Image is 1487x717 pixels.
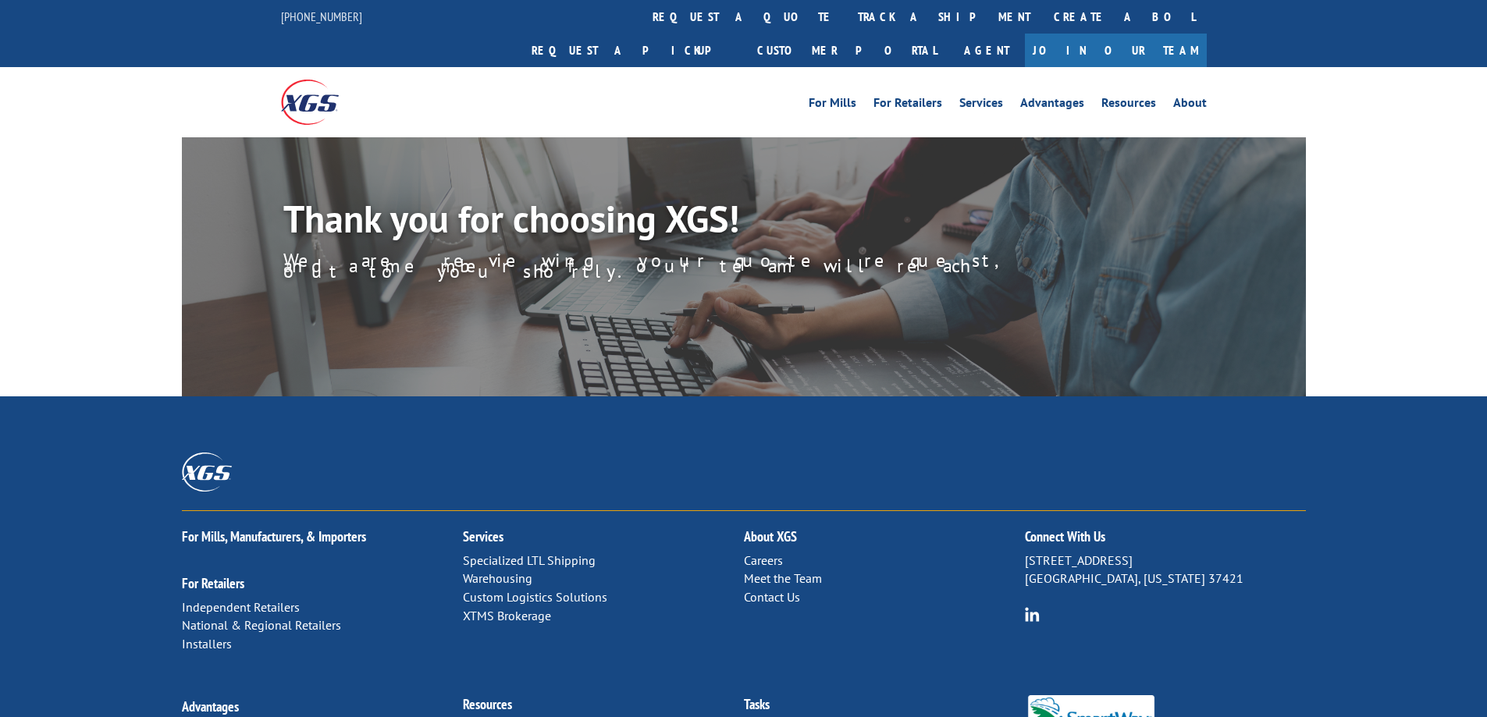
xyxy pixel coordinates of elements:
[1025,607,1040,622] img: group-6
[182,453,232,491] img: XGS_Logos_ALL_2024_All_White
[463,589,607,605] a: Custom Logistics Solutions
[182,636,232,651] a: Installers
[1025,530,1306,552] h2: Connect With Us
[1101,97,1156,114] a: Resources
[520,34,745,67] a: Request a pickup
[182,617,341,633] a: National & Regional Retailers
[745,34,948,67] a: Customer Portal
[873,97,942,114] a: For Retailers
[1020,97,1084,114] a: Advantages
[809,97,856,114] a: For Mills
[744,527,797,545] a: About XGS
[1173,97,1207,114] a: About
[463,695,512,713] a: Resources
[744,552,783,568] a: Careers
[182,697,239,715] a: Advantages
[283,200,986,245] h1: Thank you for choosing XGS!
[744,589,800,605] a: Contact Us
[959,97,1003,114] a: Services
[283,257,1055,275] p: We are reviewing your quote request, and a member of our team will reach out to you shortly.
[463,552,596,568] a: Specialized LTL Shipping
[1025,34,1207,67] a: Join Our Team
[463,608,551,623] a: XTMS Brokerage
[463,570,532,586] a: Warehousing
[182,574,244,592] a: For Retailers
[1025,552,1306,589] p: [STREET_ADDRESS] [GEOGRAPHIC_DATA], [US_STATE] 37421
[463,527,503,545] a: Services
[182,599,300,615] a: Independent Retailers
[281,9,362,24] a: [PHONE_NUMBER]
[948,34,1025,67] a: Agent
[182,527,366,545] a: For Mills, Manufacturers, & Importers
[744,570,822,586] a: Meet the Team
